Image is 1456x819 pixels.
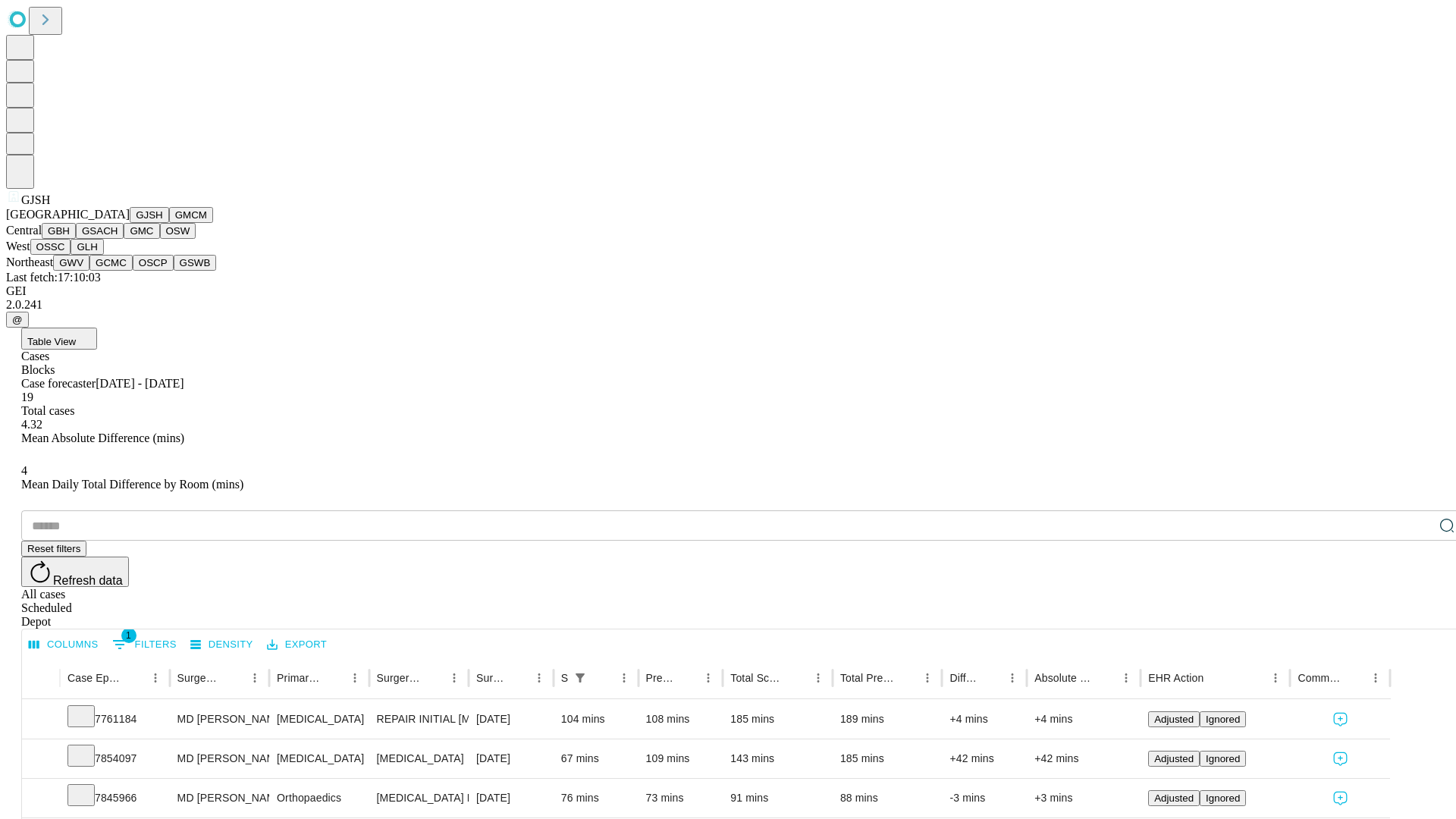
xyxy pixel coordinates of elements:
div: 104 mins [561,700,631,739]
button: Adjusted [1148,711,1200,727]
span: Refresh data [53,574,123,587]
div: 7845966 [67,779,162,817]
button: Sort [786,667,808,689]
button: OSW [160,223,196,239]
span: Mean Daily Total Difference by Room (mins) [21,478,243,491]
div: 76 mins [561,779,631,817]
div: +3 mins [1034,779,1133,817]
button: Export [263,633,331,657]
button: Sort [1094,667,1116,689]
button: Sort [896,667,917,689]
button: Menu [1365,667,1386,689]
div: [DATE] [476,779,546,817]
span: [DATE] - [DATE] [96,377,184,390]
div: MD [PERSON_NAME] E Md [177,739,262,778]
button: Density [187,633,257,657]
button: Sort [981,667,1002,689]
div: 88 mins [840,779,935,817]
div: [MEDICAL_DATA] [277,739,361,778]
div: 109 mins [646,739,716,778]
button: Menu [613,667,635,689]
button: Sort [1205,667,1226,689]
button: Reset filters [21,541,86,557]
span: Adjusted [1154,714,1194,725]
span: West [6,240,30,253]
span: 1 [121,628,136,643]
button: Sort [422,667,444,689]
div: [DATE] [476,739,546,778]
div: 108 mins [646,700,716,739]
span: 4.32 [21,418,42,431]
button: OSCP [133,255,174,271]
div: MD [PERSON_NAME] E Md [177,700,262,739]
button: Expand [30,707,52,733]
span: Adjusted [1154,792,1194,804]
button: GCMC [89,255,133,271]
div: +42 mins [949,739,1019,778]
button: GLH [71,239,103,255]
span: Northeast [6,256,53,268]
div: +4 mins [949,700,1019,739]
span: [GEOGRAPHIC_DATA] [6,208,130,221]
div: [MEDICAL_DATA] [377,739,461,778]
button: Ignored [1200,711,1246,727]
button: Refresh data [21,557,129,587]
button: Sort [124,667,145,689]
div: 185 mins [730,700,825,739]
button: Menu [145,667,166,689]
button: GMC [124,223,159,239]
div: 2.0.241 [6,298,1450,312]
span: 4 [21,464,27,477]
div: EHR Action [1148,672,1203,684]
div: 189 mins [840,700,935,739]
span: Ignored [1206,792,1240,804]
button: Menu [444,667,465,689]
button: Menu [1265,667,1286,689]
div: 67 mins [561,739,631,778]
button: GBH [42,223,76,239]
span: Table View [27,336,76,347]
button: Adjusted [1148,751,1200,767]
button: Ignored [1200,751,1246,767]
button: Sort [223,667,244,689]
span: 19 [21,391,33,403]
button: Sort [592,667,613,689]
div: 7854097 [67,739,162,778]
div: 73 mins [646,779,716,817]
button: GJSH [130,207,169,223]
div: Total Scheduled Duration [730,672,785,684]
div: 1 active filter [570,667,591,689]
div: [DATE] [476,700,546,739]
button: Select columns [25,633,102,657]
button: Menu [698,667,719,689]
button: GMCM [169,207,213,223]
button: Sort [507,667,529,689]
span: Total cases [21,404,74,417]
button: Sort [323,667,344,689]
button: Menu [244,667,265,689]
div: Primary Service [277,672,321,684]
div: Orthopaedics [277,779,361,817]
button: GWV [53,255,89,271]
span: Case forecaster [21,377,96,390]
button: Menu [344,667,366,689]
div: 7761184 [67,700,162,739]
button: OSSC [30,239,71,255]
span: Last fetch: 17:10:03 [6,271,101,284]
div: MD [PERSON_NAME] [PERSON_NAME] [177,779,262,817]
div: 143 mins [730,739,825,778]
div: Surgeon Name [177,672,221,684]
button: Menu [1002,667,1023,689]
button: @ [6,312,29,328]
div: GEI [6,284,1450,298]
button: GSWB [174,255,217,271]
div: 91 mins [730,779,825,817]
span: Adjusted [1154,753,1194,764]
button: Ignored [1200,790,1246,806]
div: -3 mins [949,779,1019,817]
span: @ [12,314,23,325]
div: 185 mins [840,739,935,778]
button: Sort [1344,667,1365,689]
button: Expand [30,786,52,812]
div: Difference [949,672,979,684]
